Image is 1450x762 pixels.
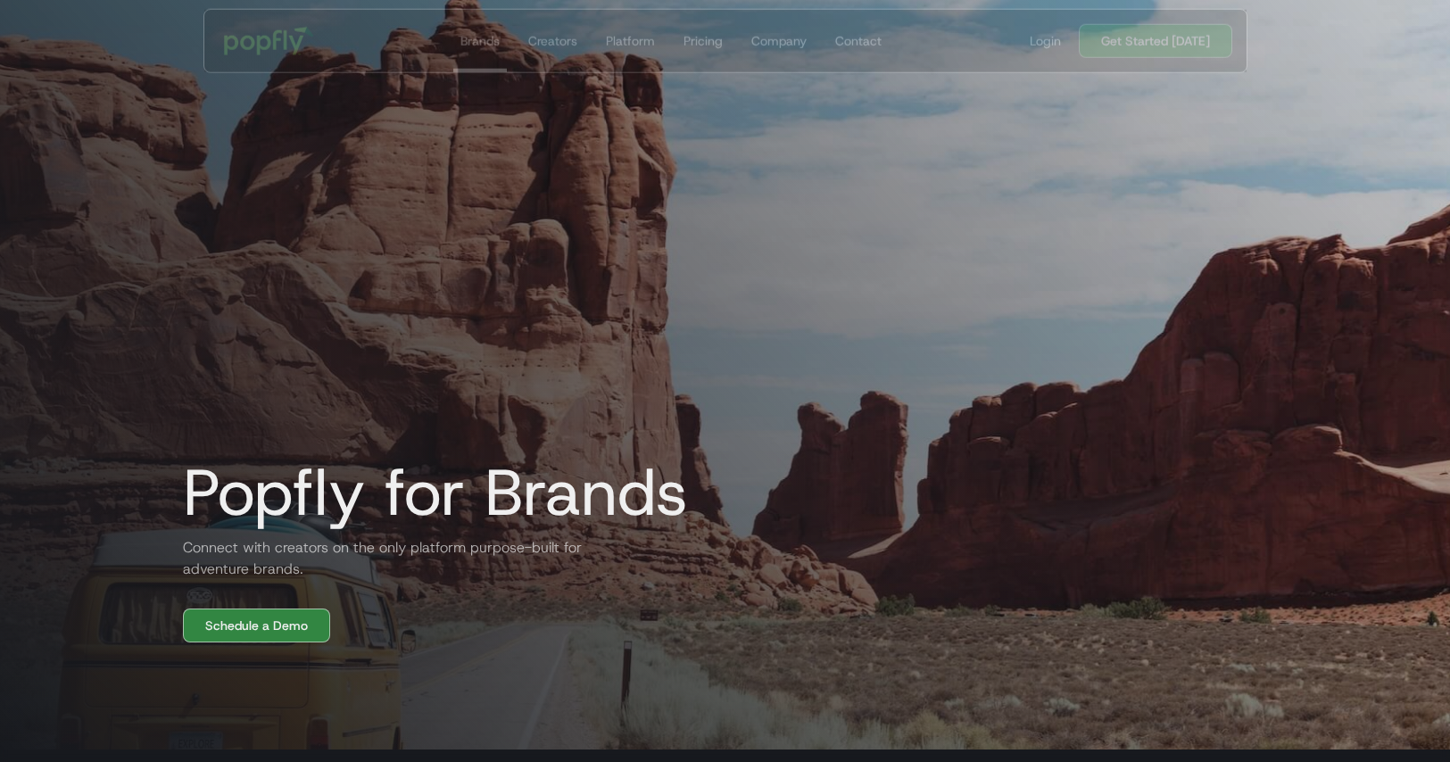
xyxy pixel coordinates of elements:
[683,32,722,50] div: Pricing
[750,32,806,50] div: Company
[1079,24,1232,58] a: Get Started [DATE]
[169,457,688,528] h1: Popfly for Brands
[527,32,576,50] div: Creators
[834,32,881,50] div: Contact
[452,10,506,72] a: Brands
[169,537,597,580] h2: Connect with creators on the only platform purpose-built for adventure brands.
[1023,32,1068,50] a: Login
[598,10,661,72] a: Platform
[827,10,888,72] a: Contact
[605,32,654,50] div: Platform
[183,609,330,642] a: Schedule a Demo
[675,10,729,72] a: Pricing
[1030,32,1061,50] div: Login
[520,10,584,72] a: Creators
[460,32,499,50] div: Brands
[211,14,327,68] a: home
[743,10,813,72] a: Company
